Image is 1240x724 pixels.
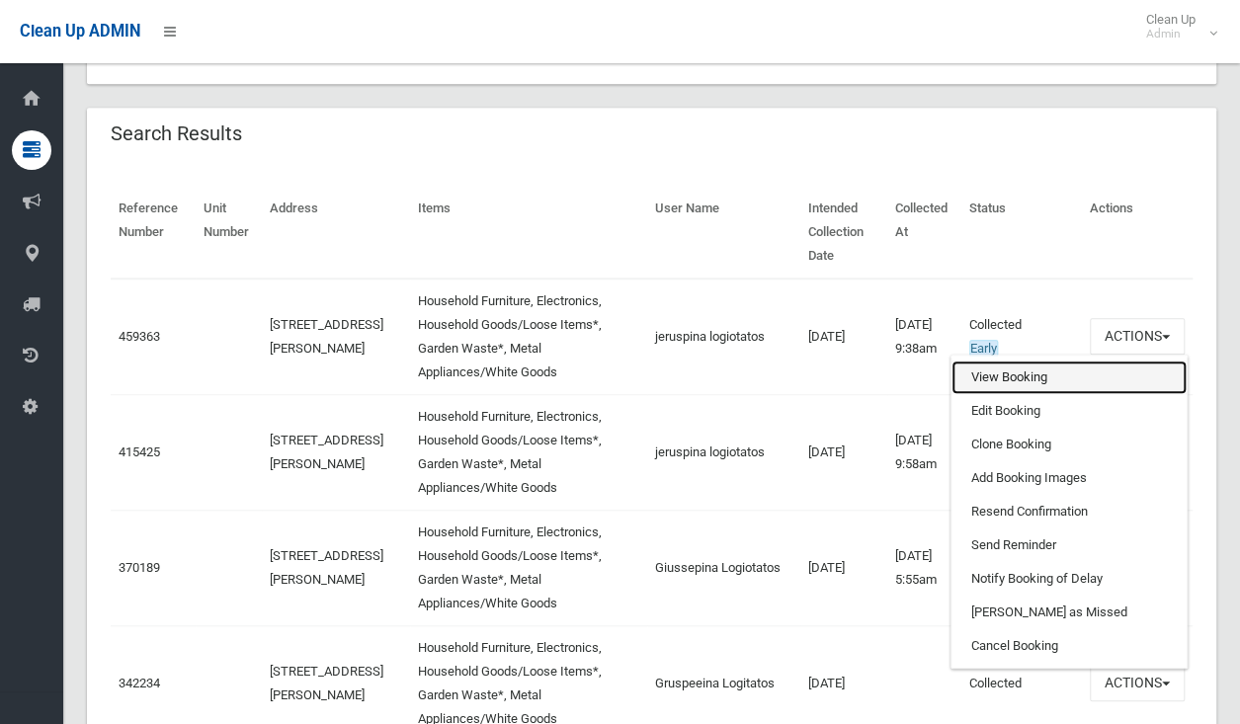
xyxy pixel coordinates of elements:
[951,461,1187,495] a: Add Booking Images
[951,596,1187,629] a: [PERSON_NAME] as Missed
[951,528,1187,562] a: Send Reminder
[887,187,961,279] th: Collected At
[800,394,887,510] td: [DATE]
[647,510,799,625] td: Giussepina Logiotatos
[119,560,160,575] a: 370189
[119,676,160,690] a: 342234
[951,361,1187,394] a: View Booking
[1136,12,1215,41] span: Clean Up
[270,317,383,356] a: [STREET_ADDRESS][PERSON_NAME]
[270,664,383,702] a: [STREET_ADDRESS][PERSON_NAME]
[800,187,887,279] th: Intended Collection Date
[1090,665,1185,701] button: Actions
[111,187,196,279] th: Reference Number
[1090,318,1185,355] button: Actions
[887,394,961,510] td: [DATE] 9:58am
[951,428,1187,461] a: Clone Booking
[270,548,383,587] a: [STREET_ADDRESS][PERSON_NAME]
[119,444,160,459] a: 415425
[951,629,1187,663] a: Cancel Booking
[961,187,1082,279] th: Status
[800,279,887,395] td: [DATE]
[410,187,647,279] th: Items
[262,187,410,279] th: Address
[410,510,647,625] td: Household Furniture, Electronics, Household Goods/Loose Items*, Garden Waste*, Metal Appliances/W...
[1146,27,1196,41] small: Admin
[951,495,1187,528] a: Resend Confirmation
[119,329,160,344] a: 459363
[969,340,998,357] span: Early
[647,279,799,395] td: jeruspina logiotatos
[800,510,887,625] td: [DATE]
[410,279,647,395] td: Household Furniture, Electronics, Household Goods/Loose Items*, Garden Waste*, Metal Appliances/W...
[1082,187,1193,279] th: Actions
[647,187,799,279] th: User Name
[196,187,262,279] th: Unit Number
[887,510,961,625] td: [DATE] 5:55am
[887,279,961,395] td: [DATE] 9:38am
[647,394,799,510] td: jeruspina logiotatos
[951,562,1187,596] a: Notify Booking of Delay
[961,279,1082,395] td: Collected
[87,115,266,153] header: Search Results
[410,394,647,510] td: Household Furniture, Electronics, Household Goods/Loose Items*, Garden Waste*, Metal Appliances/W...
[270,433,383,471] a: [STREET_ADDRESS][PERSON_NAME]
[951,394,1187,428] a: Edit Booking
[20,22,140,40] span: Clean Up ADMIN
